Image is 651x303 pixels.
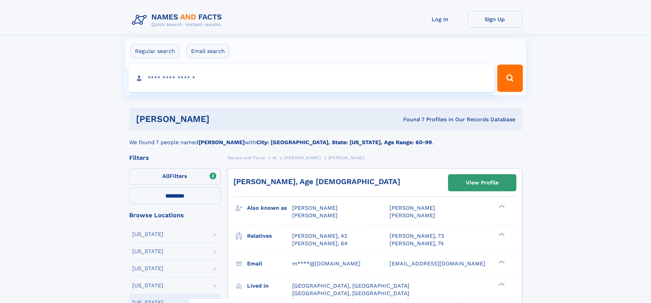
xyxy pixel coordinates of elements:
[292,232,347,240] a: [PERSON_NAME], 42
[129,155,221,161] div: Filters
[247,230,292,242] h3: Relatives
[129,130,522,147] div: We found 7 people named with .
[292,205,338,211] span: [PERSON_NAME]
[247,202,292,214] h3: Also known as
[292,240,348,247] a: [PERSON_NAME], 64
[413,11,467,28] a: Log In
[448,175,516,191] a: View Profile
[132,249,163,254] div: [US_STATE]
[390,232,444,240] a: [PERSON_NAME], 73
[132,283,163,288] div: [US_STATE]
[132,266,163,271] div: [US_STATE]
[497,282,505,286] div: ❯
[132,232,163,237] div: [US_STATE]
[390,205,435,211] span: [PERSON_NAME]
[129,11,228,29] img: Logo Names and Facts
[292,290,409,297] span: [GEOGRAPHIC_DATA], [GEOGRAPHIC_DATA]
[162,173,169,179] span: All
[247,280,292,292] h3: Lived in
[497,65,523,92] button: Search Button
[284,155,321,160] span: [PERSON_NAME]
[247,258,292,270] h3: Email
[199,139,245,146] b: [PERSON_NAME]
[497,232,505,236] div: ❯
[273,153,276,162] a: M
[390,240,444,247] a: [PERSON_NAME], 74
[228,153,265,162] a: Names and Facts
[256,139,432,146] b: City: [GEOGRAPHIC_DATA], State: [US_STATE], Age Range: 60-99
[273,155,276,160] span: M
[390,212,435,219] span: [PERSON_NAME]
[466,175,499,191] div: View Profile
[129,212,221,218] div: Browse Locations
[136,115,307,123] h1: [PERSON_NAME]
[131,44,179,58] label: Regular search
[306,116,515,123] div: Found 7 Profiles In Our Records Database
[284,153,321,162] a: [PERSON_NAME]
[233,177,400,186] a: [PERSON_NAME], Age [DEMOGRAPHIC_DATA]
[497,204,505,209] div: ❯
[187,44,229,58] label: Email search
[129,168,221,185] label: Filters
[390,260,485,267] span: [EMAIL_ADDRESS][DOMAIN_NAME]
[292,283,409,289] span: [GEOGRAPHIC_DATA], [GEOGRAPHIC_DATA]
[128,65,494,92] input: search input
[292,212,338,219] span: [PERSON_NAME]
[497,260,505,264] div: ❯
[467,11,522,28] a: Sign Up
[328,155,365,160] span: [PERSON_NAME]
